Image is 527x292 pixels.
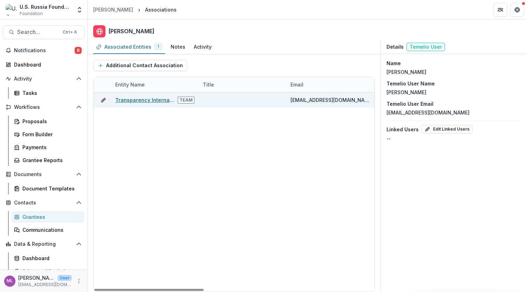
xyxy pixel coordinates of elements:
[6,4,17,15] img: U.S. Russia Foundation
[386,89,426,96] p: [PERSON_NAME]
[93,60,187,71] button: Additional Contact Association
[386,43,404,51] p: Details
[22,267,79,275] div: Advanced Analytics
[199,77,286,92] div: Title
[178,97,194,104] span: Team
[11,128,84,140] a: Form Builder
[98,95,109,106] button: edit
[3,73,84,84] button: Open Activity
[93,6,133,13] div: [PERSON_NAME]
[90,5,136,15] a: [PERSON_NAME]
[14,104,73,110] span: Workflows
[199,81,218,88] div: Title
[11,154,84,166] a: Grantee Reports
[194,43,212,50] div: Activity
[90,5,179,15] nav: breadcrumb
[11,183,84,194] a: Document Templates
[386,126,419,133] p: Linked Users
[22,185,79,192] div: Document Templates
[22,144,79,151] div: Payments
[75,3,84,17] button: Open entity switcher
[286,77,374,92] div: Email
[75,277,83,285] button: More
[290,96,370,104] div: [EMAIL_ADDRESS][DOMAIN_NAME]
[108,28,155,35] h2: [PERSON_NAME]
[11,265,84,277] a: Advanced Analytics
[374,81,419,88] div: Phone Number
[374,77,461,92] div: Phone Number
[3,45,84,56] button: Notifications8
[11,87,84,99] a: Tasks
[286,81,308,88] div: Email
[191,40,214,54] a: Activity
[11,211,84,223] a: Grantees
[115,97,195,103] a: Transparency International U.S.
[11,116,84,127] a: Proposals
[386,100,433,107] p: Temelio User Email
[22,226,79,234] div: Communications
[111,81,149,88] div: Entity Name
[11,141,84,153] a: Payments
[422,125,473,133] button: Edit Linked Users
[386,135,391,142] p: --
[93,40,165,54] a: Associated Entities1
[386,109,470,116] p: [EMAIL_ADDRESS][DOMAIN_NAME]
[386,80,435,87] p: Temelio User Name
[17,29,59,35] span: Search...
[18,281,72,288] p: [EMAIL_ADDRESS][DOMAIN_NAME]
[11,224,84,236] a: Communications
[22,89,79,97] div: Tasks
[22,255,79,262] div: Dashboard
[145,6,177,13] div: Associations
[3,238,84,250] button: Open Data & Reporting
[3,102,84,113] button: Open Workflows
[386,60,401,67] p: Name
[3,197,84,208] button: Open Contacts
[57,275,72,281] p: User
[3,59,84,70] a: Dashboard
[22,157,79,164] div: Grantee Reports
[111,77,199,92] div: Entity Name
[22,131,79,138] div: Form Builder
[171,43,185,50] div: Notes
[14,172,73,178] span: Documents
[14,61,79,68] div: Dashboard
[493,3,507,17] button: Partners
[61,28,78,36] div: Ctrl + K
[22,118,79,125] div: Proposals
[14,76,73,82] span: Activity
[3,25,84,39] button: Search...
[20,11,43,17] span: Foundation
[22,213,79,221] div: Grantees
[75,47,82,54] span: 8
[14,200,73,206] span: Contacts
[14,48,75,54] span: Notifications
[11,252,84,264] a: Dashboard
[168,40,188,54] a: Notes
[510,3,524,17] button: Get Help
[7,279,13,283] div: Maria Lvova
[20,3,72,11] div: U.S. Russia Foundation
[386,68,426,76] p: [PERSON_NAME]
[14,241,73,247] span: Data & Reporting
[18,274,55,281] p: [PERSON_NAME]
[3,169,84,180] button: Open Documents
[104,43,151,50] div: Associated Entities
[157,44,159,49] span: 1
[406,43,445,51] span: Temelio User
